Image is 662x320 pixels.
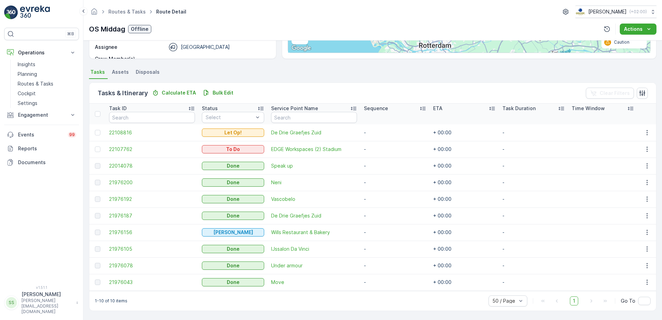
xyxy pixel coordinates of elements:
[109,279,195,286] a: 21976043
[430,207,499,224] td: + 00:00
[499,207,568,224] td: -
[202,195,264,203] button: Done
[364,105,388,112] p: Sequence
[109,129,195,136] a: 22108816
[271,262,357,269] a: Under armour
[18,49,65,56] p: Operations
[21,291,73,298] p: [PERSON_NAME]
[95,213,100,219] div: Toggle Row Selected
[95,44,117,51] p: Assignee
[95,55,163,62] p: Crew Member(s)
[109,212,195,219] span: 21976187
[430,241,499,257] td: + 00:00
[109,162,195,169] a: 22014078
[18,71,37,78] p: Planning
[226,146,240,153] p: To Do
[109,196,195,203] a: 21976192
[4,46,79,60] button: Operations
[69,132,75,137] p: 99
[109,179,195,186] a: 21976200
[95,196,100,202] div: Toggle Row Selected
[271,246,357,252] a: IJssalon Da Vinci
[227,196,240,203] p: Done
[18,80,53,87] p: Routes & Tasks
[499,257,568,274] td: -
[90,69,105,75] span: Tasks
[109,105,127,112] p: Task ID
[4,142,79,155] a: Reports
[90,10,98,16] a: Homepage
[202,278,264,286] button: Done
[620,24,656,35] button: Actions
[271,212,357,219] a: De Drie Graefjes Zuid
[18,112,65,118] p: Engagement
[271,179,357,186] a: Neni
[433,105,442,112] p: ETA
[360,257,430,274] td: -
[575,6,656,18] button: [PERSON_NAME](+02:00)
[271,146,357,153] span: EDGE Workspaces (2) Stadium
[360,241,430,257] td: -
[4,155,79,169] a: Documents
[290,44,313,53] a: Open this area in Google Maps (opens a new window)
[18,159,76,166] p: Documents
[224,129,242,136] p: Let Op!
[502,105,536,112] p: Task Duration
[430,174,499,191] td: + 00:00
[166,55,269,62] p: -
[95,230,100,235] div: Toggle Row Selected
[570,296,578,305] span: 1
[98,88,148,98] p: Tasks & Itinerary
[202,145,264,153] button: To Do
[15,60,79,69] a: Insights
[271,279,357,286] a: Move
[360,274,430,291] td: -
[4,285,79,290] span: v 1.51.1
[271,105,318,112] p: Service Point Name
[227,246,240,252] p: Done
[202,212,264,220] button: Done
[271,129,357,136] a: De Drie Graefjes Zuid
[629,9,647,15] p: ( +02:00 )
[430,158,499,174] td: + 00:00
[15,89,79,98] a: Cockpit
[95,298,127,304] p: 1-10 of 10 items
[136,69,160,75] span: Disposals
[4,128,79,142] a: Events99
[15,79,79,89] a: Routes & Tasks
[213,229,253,236] p: [PERSON_NAME]
[109,112,195,123] input: Search
[109,146,195,153] a: 22107762
[149,89,199,97] button: Calculate ETA
[614,39,629,45] p: Caution
[15,69,79,79] a: Planning
[600,90,630,97] p: Clear Filters
[21,298,73,314] p: [PERSON_NAME][EMAIL_ADDRESS][DOMAIN_NAME]
[360,158,430,174] td: -
[95,146,100,152] div: Toggle Row Selected
[430,274,499,291] td: + 00:00
[271,229,357,236] a: Wills Restaurant & Bakery
[181,44,230,51] p: [GEOGRAPHIC_DATA]
[360,141,430,158] td: -
[430,224,499,241] td: + 00:00
[360,174,430,191] td: -
[4,108,79,122] button: Engagement
[6,297,17,308] div: SS
[227,262,240,269] p: Done
[200,89,236,97] button: Bulk Edit
[89,24,125,34] p: OS Middag
[360,224,430,241] td: -
[621,297,635,304] span: Go To
[202,178,264,187] button: Done
[202,245,264,253] button: Done
[430,257,499,274] td: + 00:00
[202,261,264,270] button: Done
[271,162,357,169] span: Speak up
